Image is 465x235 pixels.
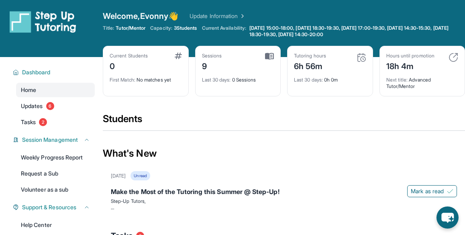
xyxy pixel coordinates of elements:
p: Step-Up Tutors, [111,198,457,204]
img: card [265,53,274,60]
div: What's New [103,136,465,171]
button: chat-button [436,206,459,229]
span: Session Management [22,136,78,144]
span: Title: [103,25,114,31]
a: Home [16,83,95,97]
span: Support & Resources [22,203,76,211]
div: Advanced Tutor/Mentor [386,72,459,90]
a: [DATE] 15:00-18:00, [DATE] 18:30-19:30, [DATE] 17:00-19:30, [DATE] 14:30-15:30, [DATE] 18:30-19:3... [248,25,465,38]
button: Support & Resources [19,203,90,211]
button: Session Management [19,136,90,144]
span: Current Availability: [202,25,246,38]
span: Mark as read [411,187,444,195]
div: Unread [131,171,150,180]
div: 18h 4m [386,59,434,72]
div: 0h 0m [294,72,366,83]
span: First Match : [110,77,135,83]
img: card [175,53,182,59]
span: 3 Students [174,25,197,31]
span: Last 30 days : [294,77,323,83]
div: Students [103,112,465,130]
div: Hours until promotion [386,53,434,59]
a: Update Information [190,12,246,20]
div: Tutoring hours [294,53,326,59]
div: No matches yet [110,72,182,83]
span: Tasks [21,118,36,126]
span: Dashboard [22,68,51,76]
a: Weekly Progress Report [16,150,95,165]
a: Updates6 [16,99,95,113]
img: Mark as read [447,188,453,194]
div: 6h 56m [294,59,326,72]
img: card [357,53,366,62]
img: Chevron Right [238,12,246,20]
a: Volunteer as a sub [16,182,95,197]
span: Updates [21,102,43,110]
button: Mark as read [407,185,457,197]
div: Current Students [110,53,148,59]
div: Make the Most of the Tutoring this Summer @ Step-Up! [111,187,457,198]
span: Tutor/Mentor [116,25,145,31]
div: Sessions [202,53,222,59]
span: Home [21,86,36,94]
a: Help Center [16,218,95,232]
a: Tasks2 [16,115,95,129]
span: Welcome, Evonny 👋 [103,10,178,22]
div: 0 Sessions [202,72,274,83]
span: Capacity: [150,25,172,31]
span: Next title : [386,77,408,83]
button: Dashboard [19,68,90,76]
span: 6 [46,102,54,110]
span: Last 30 days : [202,77,231,83]
div: 9 [202,59,222,72]
div: 0 [110,59,148,72]
span: [DATE] 15:00-18:00, [DATE] 18:30-19:30, [DATE] 17:00-19:30, [DATE] 14:30-15:30, [DATE] 18:30-19:3... [249,25,463,38]
a: Request a Sub [16,166,95,181]
img: card [449,53,458,62]
div: [DATE] [111,173,126,179]
img: logo [10,10,76,33]
span: 2 [39,118,47,126]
